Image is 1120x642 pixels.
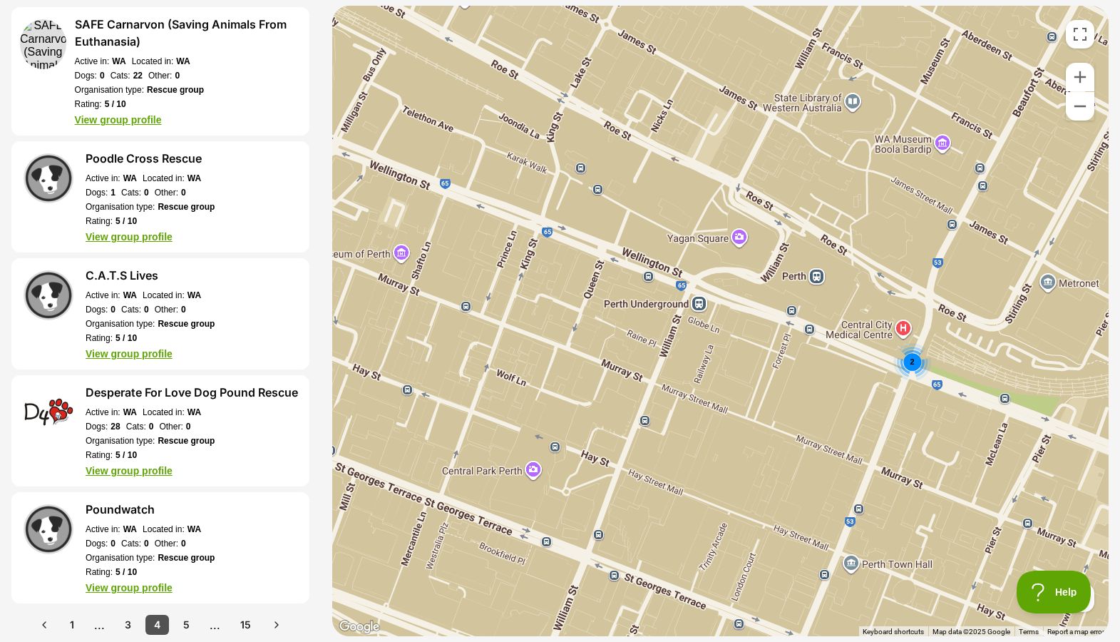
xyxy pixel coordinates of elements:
span: Located in: [143,524,185,535]
span: WA [176,56,190,67]
img: Poundwatch profile pic [24,504,73,554]
span: Active in: [86,173,120,184]
span: Rescue group [158,201,215,213]
span: 15 [240,618,251,632]
a: 4 [145,615,169,635]
button: Zoom out [1066,92,1094,121]
span: Active in: [86,290,120,301]
a: Report a map error [1047,627,1104,635]
span: 0 [144,304,149,315]
span: 0 [181,304,186,315]
button: C.A.T.S Lives profile pic C.A.T.S Lives Active in: WA Located in: WA Dogs: 0 Cats: 0 Other: 0 Org... [11,258,309,370]
button: Desperate For Love Dog Pound Rescue profile pic Desperate For Love Dog Pound Rescue Active in: WA... [11,375,309,486]
span: Dogs: [86,304,108,315]
h3: C.A.T.S Lives [86,267,215,284]
span: Rescue group [158,435,215,447]
a: View group profile [86,465,173,477]
span: 0 [181,187,186,198]
span: Other: [159,421,183,432]
span: 0 [111,538,115,549]
span: Active in: [86,407,120,418]
button: Keyboard shortcuts [863,626,924,636]
span: 0 [175,70,180,81]
span: Rating: [75,98,102,110]
img: Desperate For Love Dog Pound Rescue profile pic [24,387,73,437]
h3: Poodle Cross Rescue [86,150,215,167]
span: Located in: [132,56,174,67]
span: ... [88,618,111,631]
span: 5 [183,618,190,632]
span: 5 / 10 [115,332,137,344]
img: Google [336,618,383,636]
span: 5 / 10 [105,98,126,110]
span: Located in: [143,173,185,184]
span: 1 [111,187,115,198]
button: Zoom in [1066,63,1094,91]
span: Dogs: [86,421,108,432]
button: Poundwatch profile pic Poundwatch Active in: WA Located in: WA Dogs: 0 Cats: 0 Other: 0 Organisat... [11,492,309,603]
span: WA [187,290,201,301]
span: Cats: [121,538,141,549]
span: Map data ©2025 Google [933,627,1010,635]
span: WA [112,56,125,67]
h3: Poundwatch [86,501,215,518]
span: Other: [148,70,172,81]
img: SAFE Carnarvon (Saving Animals From Euthanasia) profile pic [20,19,66,69]
a: View group profile [86,582,173,593]
span: Cats: [126,421,146,432]
span: Rating: [86,449,113,461]
a: View group profile [75,114,162,126]
a: 1 [61,615,83,635]
button: Toggle fullscreen view [1066,20,1094,49]
button: SAFE Carnarvon (Saving Animals From Euthanasia) profile pic SAFE Carnarvon (Saving Animals From E... [11,7,309,136]
span: ... [204,618,226,631]
img: Poodle Cross Rescue profile pic [24,153,73,203]
a: 15 [232,615,260,635]
span: Active in: [86,524,120,535]
span: Dogs: [86,538,108,549]
span: Rating: [86,215,113,227]
a: View group profile [86,348,173,360]
button: Poodle Cross Rescue profile pic Poodle Cross Rescue Active in: WA Located in: WA Dogs: 1 Cats: 0 ... [11,141,309,253]
span: Rescue group [158,552,215,564]
a: Open this area in Google Maps (opens a new window) [336,618,383,636]
a: Terms (opens in new tab) [1019,627,1039,635]
span: 2 [910,357,914,366]
span: WA [123,524,137,535]
span: Cats: [111,70,130,81]
span: Organisation type: [86,318,155,330]
span: 1 [70,618,74,632]
span: 0 [186,421,191,432]
span: 5 / 10 [115,566,137,578]
span: Organisation type: [86,435,155,447]
span: WA [123,173,137,184]
span: Other: [155,538,178,549]
iframe: Help Scout Beacon - Open [1017,571,1091,613]
span: Located in: [143,407,185,418]
span: Organisation type: [86,552,155,564]
span: Other: [155,304,178,315]
span: Active in: [75,56,110,67]
span: Organisation type: [75,84,144,96]
h3: SAFE Carnarvon (Saving Animals From Euthanasia) [75,16,301,50]
span: 0 [149,421,154,432]
span: WA [123,407,137,418]
a: 5 [175,615,198,635]
span: 0 [181,538,186,549]
a: 3 [116,615,140,635]
span: 5 / 10 [115,215,137,227]
a: View group profile [86,231,173,243]
span: Cats: [121,304,141,315]
span: Organisation type: [86,201,155,213]
span: Rescue group [147,84,204,96]
span: Other: [155,187,178,198]
h3: Desperate For Love Dog Pound Rescue [86,384,298,401]
span: WA [187,524,201,535]
span: Rating: [86,332,113,344]
span: WA [123,290,137,301]
span: WA [187,407,201,418]
span: Rating: [86,566,113,578]
span: 5 / 10 [115,449,137,461]
span: 4 [154,618,160,632]
span: 28 [111,421,120,432]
